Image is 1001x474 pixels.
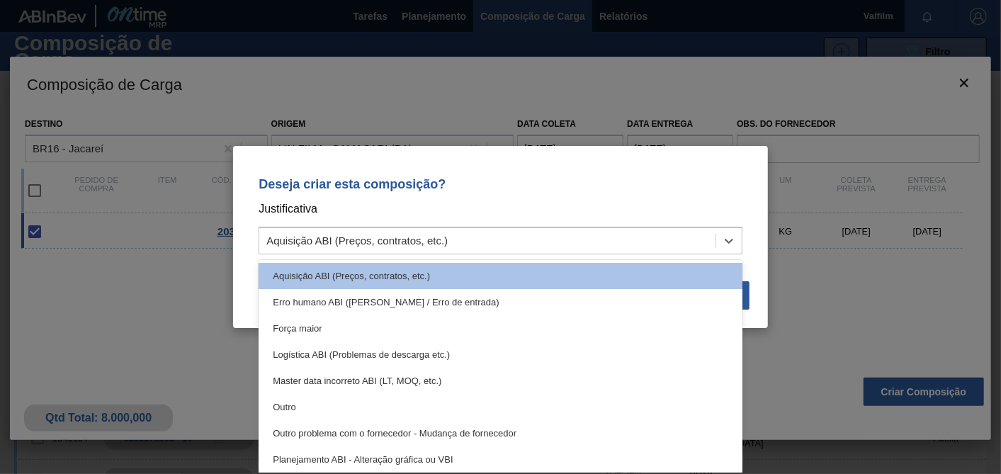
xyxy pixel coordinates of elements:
[259,394,742,420] div: Outro
[259,446,742,473] div: Planejamento ABI - Alteração gráfica ou VBI
[259,289,742,315] div: Erro humano ABI ([PERSON_NAME] / Erro de entrada)
[266,235,448,247] div: Aquisição ABI (Preços, contratos, etc.)
[259,420,742,446] div: Outro problema com o fornecedor - Mudança de fornecedor
[259,342,742,368] div: Logística ABI (Problemas de descarga etc.)
[259,368,742,394] div: Master data incorreto ABI (LT, MOQ, etc.)
[259,177,742,191] p: Deseja criar esta composição?
[259,200,742,218] p: Justificativa
[259,263,742,289] div: Aquisição ABI (Preços, contratos, etc.)
[259,315,742,342] div: Força maior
